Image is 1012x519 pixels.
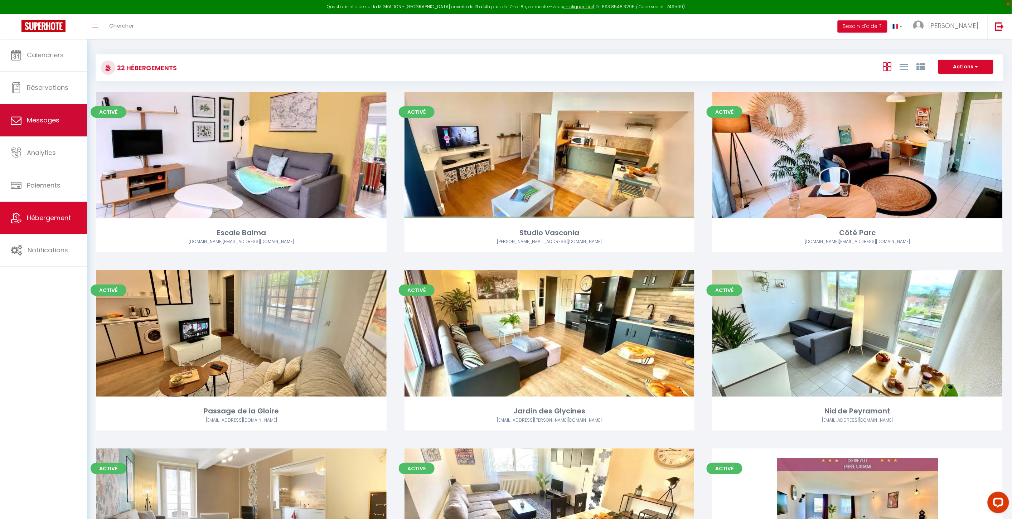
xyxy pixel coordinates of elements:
[405,417,695,424] div: Airbnb
[27,181,60,190] span: Paiements
[399,106,435,118] span: Activé
[115,60,177,76] h3: 22 Hébergements
[712,406,1003,417] div: Nid de Peyramont
[528,326,571,341] a: Editer
[27,116,59,125] span: Messages
[220,326,263,341] a: Editer
[563,4,593,10] a: en cliquant ici
[883,60,891,72] a: Vue en Box
[836,326,879,341] a: Editer
[712,227,1003,238] div: Côté Parc
[91,106,126,118] span: Activé
[405,406,695,417] div: Jardin des Glycines
[528,505,571,519] a: Editer
[712,238,1003,245] div: Airbnb
[96,406,387,417] div: Passage de la Gloire
[995,22,1004,31] img: logout
[900,60,908,72] a: Vue en Liste
[838,20,887,33] button: Besoin d'aide ?
[96,227,387,238] div: Escale Balma
[27,213,71,222] span: Hébergement
[707,106,742,118] span: Activé
[712,417,1003,424] div: Airbnb
[913,20,924,31] img: ...
[929,21,979,30] span: [PERSON_NAME]
[836,148,879,162] a: Editer
[27,148,56,157] span: Analytics
[21,20,66,32] img: Super Booking
[916,60,925,72] a: Vue par Groupe
[220,148,263,162] a: Editer
[938,60,993,74] button: Actions
[982,489,1012,519] iframe: LiveChat chat widget
[405,238,695,245] div: Airbnb
[707,285,742,296] span: Activé
[104,14,139,39] a: Chercher
[109,22,134,29] span: Chercher
[91,463,126,474] span: Activé
[399,285,435,296] span: Activé
[96,417,387,424] div: Airbnb
[528,148,571,162] a: Editer
[399,463,435,474] span: Activé
[908,14,988,39] a: ... [PERSON_NAME]
[836,505,879,519] a: Editer
[27,83,68,92] span: Réservations
[96,238,387,245] div: Airbnb
[405,227,695,238] div: Studio Vasconia
[220,505,263,519] a: Editer
[707,463,742,474] span: Activé
[28,246,68,254] span: Notifications
[91,285,126,296] span: Activé
[27,50,64,59] span: Calendriers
